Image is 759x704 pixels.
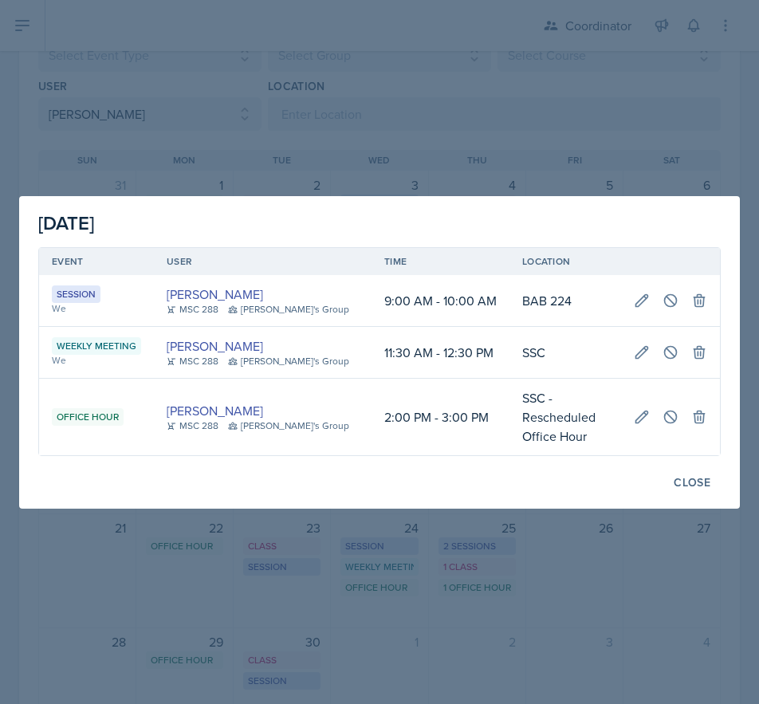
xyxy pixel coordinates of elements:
td: SSC - Rescheduled Office Hour [509,379,621,455]
td: BAB 224 [509,275,621,327]
button: Close [663,469,721,496]
td: SSC [509,327,621,379]
div: MSC 288 [167,419,218,433]
a: [PERSON_NAME] [167,401,263,420]
div: [DATE] [38,209,721,238]
div: [PERSON_NAME]'s Group [228,354,349,368]
th: User [154,248,372,275]
div: MSC 288 [167,354,218,368]
div: [PERSON_NAME]'s Group [228,302,349,317]
div: Session [52,285,100,303]
td: 2:00 PM - 3:00 PM [372,379,509,455]
th: Location [509,248,621,275]
div: MSC 288 [167,302,218,317]
a: [PERSON_NAME] [167,285,263,304]
div: We [52,353,141,368]
td: 11:30 AM - 12:30 PM [372,327,509,379]
a: [PERSON_NAME] [167,336,263,356]
th: Time [372,248,509,275]
div: [PERSON_NAME]'s Group [228,419,349,433]
div: Office Hour [52,408,124,426]
th: Event [39,248,154,275]
td: 9:00 AM - 10:00 AM [372,275,509,327]
div: Close [674,476,710,489]
div: Weekly Meeting [52,337,141,355]
div: We [52,301,141,316]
